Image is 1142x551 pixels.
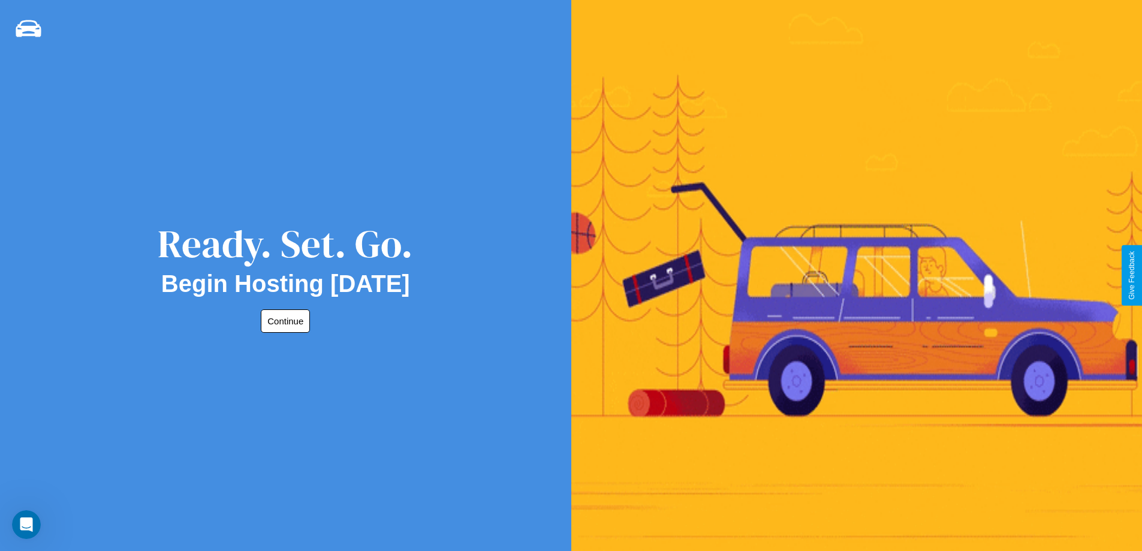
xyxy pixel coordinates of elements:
div: Give Feedback [1128,251,1136,300]
h2: Begin Hosting [DATE] [161,270,410,297]
div: Ready. Set. Go. [158,217,413,270]
button: Continue [261,309,310,333]
iframe: Intercom live chat [12,510,41,539]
